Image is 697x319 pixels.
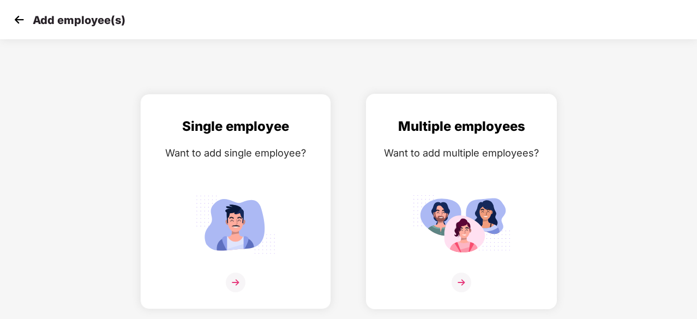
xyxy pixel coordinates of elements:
[452,273,471,292] img: svg+xml;base64,PHN2ZyB4bWxucz0iaHR0cDovL3d3dy53My5vcmcvMjAwMC9zdmciIHdpZHRoPSIzNiIgaGVpZ2h0PSIzNi...
[187,190,285,258] img: svg+xml;base64,PHN2ZyB4bWxucz0iaHR0cDovL3d3dy53My5vcmcvMjAwMC9zdmciIGlkPSJTaW5nbGVfZW1wbG95ZWUiIH...
[412,190,510,258] img: svg+xml;base64,PHN2ZyB4bWxucz0iaHR0cDovL3d3dy53My5vcmcvMjAwMC9zdmciIGlkPSJNdWx0aXBsZV9lbXBsb3llZS...
[152,145,320,161] div: Want to add single employee?
[152,116,320,137] div: Single employee
[33,14,125,27] p: Add employee(s)
[377,145,545,161] div: Want to add multiple employees?
[377,116,545,137] div: Multiple employees
[11,11,27,28] img: svg+xml;base64,PHN2ZyB4bWxucz0iaHR0cDovL3d3dy53My5vcmcvMjAwMC9zdmciIHdpZHRoPSIzMCIgaGVpZ2h0PSIzMC...
[226,273,245,292] img: svg+xml;base64,PHN2ZyB4bWxucz0iaHR0cDovL3d3dy53My5vcmcvMjAwMC9zdmciIHdpZHRoPSIzNiIgaGVpZ2h0PSIzNi...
